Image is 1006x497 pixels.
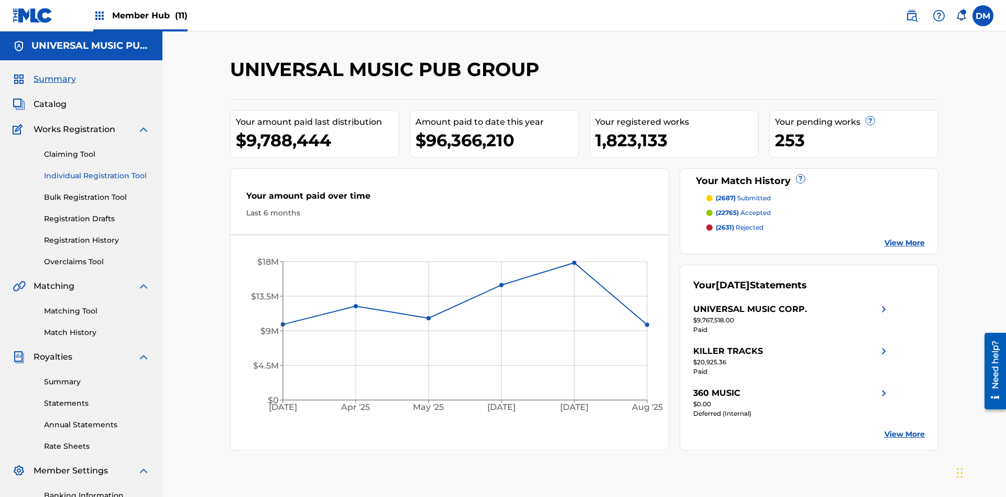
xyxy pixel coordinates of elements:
[954,447,1006,497] iframe: Chat Widget
[13,464,25,477] img: Member Settings
[956,10,966,21] div: Notifications
[44,213,150,224] a: Registration Drafts
[13,98,67,111] a: CatalogCatalog
[268,395,279,405] tspan: $0
[706,208,925,218] a: (22765) accepted
[137,123,150,136] img: expand
[595,128,758,152] div: 1,823,133
[693,345,890,376] a: KILLER TRACKSright chevron icon$20,925.36Paid
[957,457,963,489] div: Drag
[341,403,370,413] tspan: Apr '25
[693,387,740,399] div: 360 MUSIC
[31,40,150,52] h5: UNIVERSAL MUSIC PUB GROUP
[415,128,578,152] div: $96,366,210
[693,387,890,418] a: 360 MUSICright chevron icon$0.00Deferred (Internal)
[44,192,150,203] a: Bulk Registration Tool
[44,306,150,317] a: Matching Tool
[34,464,108,477] span: Member Settings
[693,174,925,188] div: Your Match History
[44,441,150,452] a: Rate Sheets
[706,223,925,232] a: (2631) rejected
[901,5,922,26] a: Public Search
[13,8,53,23] img: MLC Logo
[260,326,279,336] tspan: $9M
[928,5,949,26] div: Help
[44,327,150,338] a: Match History
[236,128,399,152] div: $9,788,444
[44,149,150,160] a: Claiming Tool
[878,387,890,399] img: right chevron icon
[693,303,890,334] a: UNIVERSAL MUSIC CORP.right chevron icon$9,767,518.00Paid
[884,429,925,440] a: View More
[631,403,663,413] tspan: Aug '25
[175,10,188,20] span: (11)
[796,175,805,183] span: ?
[34,280,74,293] span: Matching
[13,98,25,111] img: Catalog
[878,345,890,358] img: right chevron icon
[253,361,279,371] tspan: $4.5M
[13,73,76,85] a: SummarySummary
[716,223,734,231] span: (2631)
[13,351,25,363] img: Royalties
[693,278,807,293] div: Your Statements
[706,193,925,203] a: (2687) submitted
[693,358,890,367] div: $20,925.36
[44,235,150,246] a: Registration History
[716,193,771,203] p: submitted
[693,399,890,409] div: $0.00
[246,190,653,208] div: Your amount paid over time
[13,280,26,293] img: Matching
[236,116,399,128] div: Your amount paid last distribution
[112,9,188,21] span: Member Hub
[693,325,890,334] div: Paid
[13,73,25,85] img: Summary
[488,403,516,413] tspan: [DATE]
[693,345,763,358] div: KILLER TRACKS
[251,291,279,301] tspan: $13.5M
[972,5,993,26] div: User Menu
[716,279,750,291] span: [DATE]
[775,128,938,152] div: 253
[44,256,150,267] a: Overclaims Tool
[34,98,67,111] span: Catalog
[34,73,76,85] span: Summary
[693,316,890,325] div: $9,767,518.00
[44,170,150,181] a: Individual Registration Tool
[595,116,758,128] div: Your registered works
[34,351,72,363] span: Royalties
[137,280,150,293] img: expand
[44,419,150,430] a: Annual Statements
[693,303,807,316] div: UNIVERSAL MUSIC CORP.
[44,398,150,409] a: Statements
[413,403,444,413] tspan: May '25
[257,257,279,267] tspan: $18M
[866,116,874,125] span: ?
[246,208,653,219] div: Last 6 months
[137,464,150,477] img: expand
[775,116,938,128] div: Your pending works
[13,123,26,136] img: Works Registration
[716,209,739,217] span: (22765)
[34,123,115,136] span: Works Registration
[933,9,945,22] img: help
[269,403,297,413] tspan: [DATE]
[137,351,150,363] img: expand
[878,303,890,316] img: right chevron icon
[884,237,925,248] a: View More
[693,367,890,376] div: Paid
[716,223,763,232] p: rejected
[561,403,589,413] tspan: [DATE]
[415,116,578,128] div: Amount paid to date this year
[716,208,771,218] p: accepted
[716,194,736,202] span: (2687)
[693,409,890,418] div: Deferred (Internal)
[905,9,918,22] img: search
[44,376,150,387] a: Summary
[977,329,1006,415] iframe: Resource Center
[13,40,25,52] img: Accounts
[230,58,544,81] h2: UNIVERSAL MUSIC PUB GROUP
